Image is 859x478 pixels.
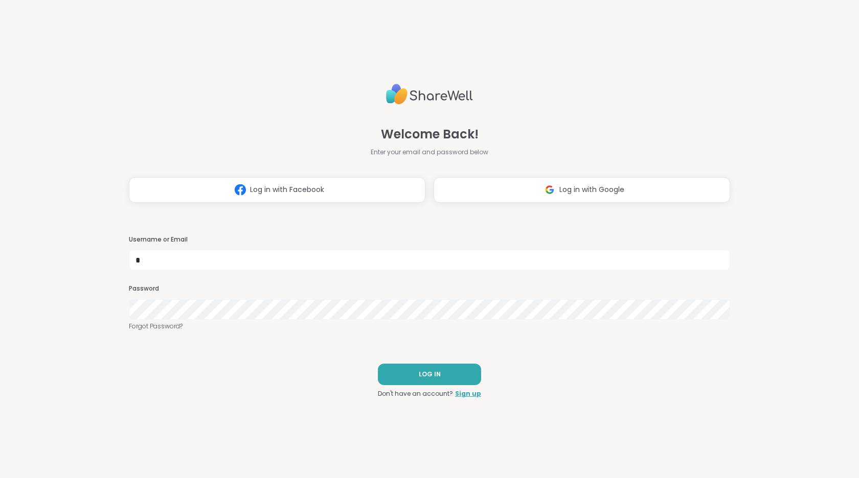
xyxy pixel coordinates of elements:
[540,180,559,199] img: ShareWell Logomark
[419,370,441,379] span: LOG IN
[559,184,624,195] span: Log in with Google
[250,184,324,195] span: Log in with Facebook
[129,284,730,293] h3: Password
[129,322,730,331] a: Forgot Password?
[455,389,481,398] a: Sign up
[381,125,479,144] span: Welcome Back!
[371,148,488,157] span: Enter your email and password below
[129,177,425,203] button: Log in with Facebook
[378,389,453,398] span: Don't have an account?
[386,80,473,109] img: ShareWell Logo
[231,180,250,199] img: ShareWell Logomark
[129,235,730,244] h3: Username or Email
[378,364,481,385] button: LOG IN
[434,177,730,203] button: Log in with Google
